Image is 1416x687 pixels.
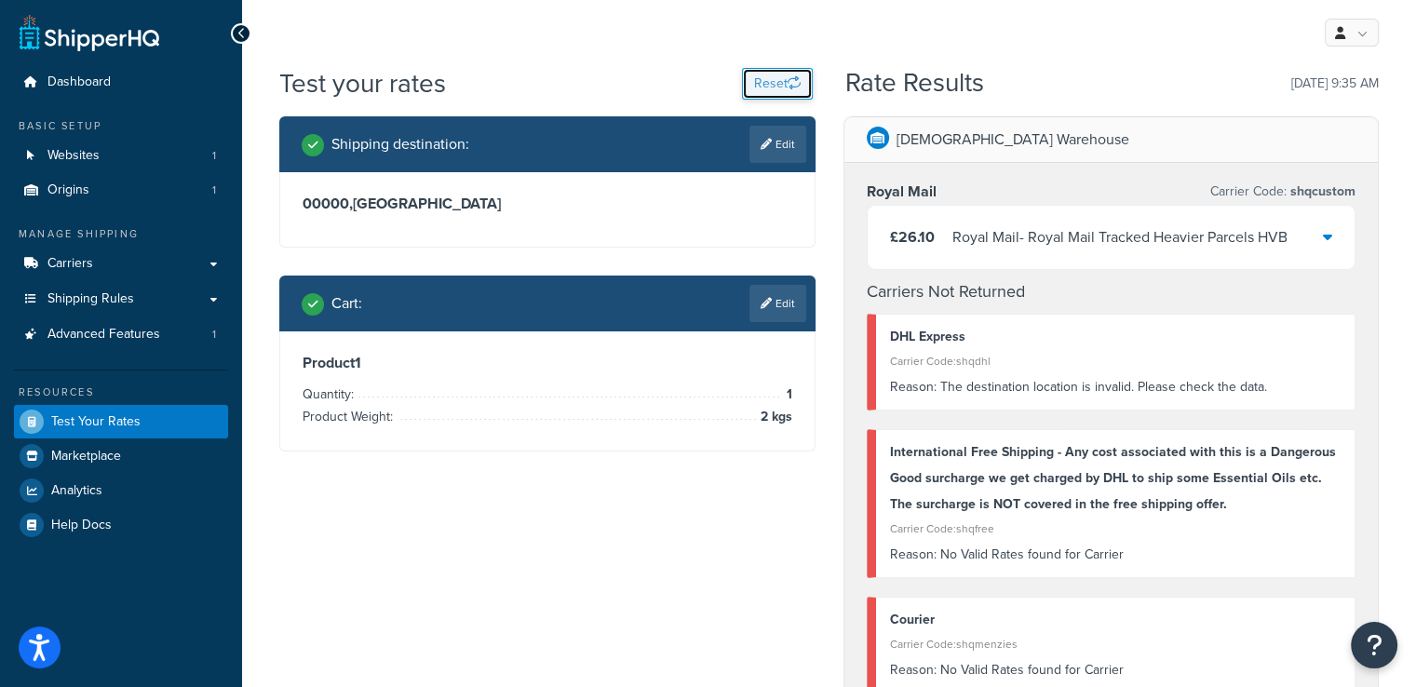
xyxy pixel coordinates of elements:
a: Shipping Rules [14,282,228,317]
h2: Shipping destination : [331,136,469,153]
a: Dashboard [14,65,228,100]
button: Open Resource Center [1351,622,1397,668]
span: Analytics [51,483,102,499]
h3: Product 1 [303,354,792,372]
p: Carrier Code: [1210,179,1355,205]
div: Carrier Code: shqdhl [890,348,1342,374]
div: DHL Express [890,324,1342,350]
a: Analytics [14,474,228,507]
div: The destination location is invalid. Please check the data. [890,374,1342,400]
h3: 00000 , [GEOGRAPHIC_DATA] [303,195,792,213]
span: shqcustom [1287,182,1355,201]
span: 1 [782,384,792,406]
span: 1 [212,182,216,198]
p: [DEMOGRAPHIC_DATA] Warehouse [897,127,1129,153]
h3: Royal Mail [867,182,937,201]
span: Websites [47,148,100,164]
p: [DATE] 9:35 AM [1291,71,1379,97]
li: Websites [14,139,228,173]
span: Shipping Rules [47,291,134,307]
a: Marketplace [14,439,228,473]
span: £26.10 [890,226,935,248]
a: Origins1 [14,173,228,208]
span: Test Your Rates [51,414,141,430]
span: Marketplace [51,449,121,465]
div: Carrier Code: shqfree [890,516,1342,542]
div: Royal Mail - Royal Mail Tracked Heavier Parcels HVB [952,224,1288,250]
div: International Free Shipping - Any cost associated with this is a Dangerous Good surcharge we get ... [890,439,1342,518]
div: No Valid Rates found for Carrier [890,657,1342,683]
a: Test Your Rates [14,405,228,438]
a: Edit [749,285,806,322]
span: 2 kgs [756,406,792,428]
span: Origins [47,182,89,198]
span: Carriers [47,256,93,272]
h4: Carriers Not Returned [867,279,1356,304]
a: Edit [749,126,806,163]
a: Carriers [14,247,228,281]
span: Advanced Features [47,327,160,343]
span: Reason: [890,377,937,397]
div: Resources [14,384,228,400]
div: Carrier Code: shqmenzies [890,631,1342,657]
span: 1 [212,148,216,164]
div: Courier [890,607,1342,633]
div: Basic Setup [14,118,228,134]
span: Reason: [890,545,937,564]
a: Help Docs [14,508,228,542]
div: Manage Shipping [14,226,228,242]
div: No Valid Rates found for Carrier [890,542,1342,568]
h2: Cart : [331,295,362,312]
button: Reset [742,68,813,100]
li: Advanced Features [14,317,228,352]
li: Origins [14,173,228,208]
span: 1 [212,327,216,343]
a: Websites1 [14,139,228,173]
h1: Test your rates [279,65,446,101]
span: Product Weight: [303,407,398,426]
span: Quantity: [303,384,358,404]
span: Dashboard [47,74,111,90]
span: Reason: [890,660,937,680]
h2: Rate Results [845,69,984,98]
a: Advanced Features1 [14,317,228,352]
span: Help Docs [51,518,112,533]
